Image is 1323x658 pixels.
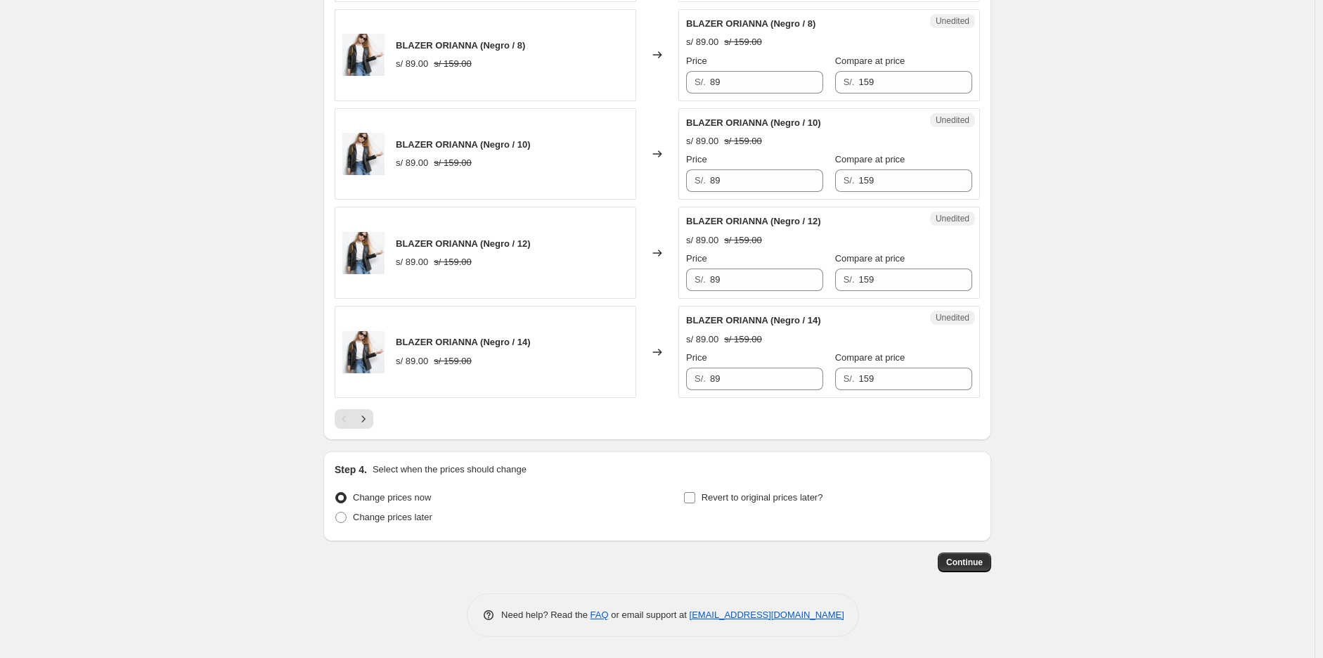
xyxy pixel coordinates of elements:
[342,331,385,373] img: Y2A0214_80x.png
[396,139,531,150] span: BLAZER ORIANNA (Negro / 10)
[686,35,718,49] div: s/ 89.00
[396,337,531,347] span: BLAZER ORIANNA (Negro / 14)
[396,354,428,368] div: s/ 89.00
[686,154,707,164] span: Price
[354,409,373,429] button: Next
[946,557,983,568] span: Continue
[844,274,855,285] span: S/.
[686,352,707,363] span: Price
[835,56,905,66] span: Compare at price
[695,274,706,285] span: S/.
[938,553,991,572] button: Continue
[353,512,432,522] span: Change prices later
[844,77,855,87] span: S/.
[373,463,527,477] p: Select when the prices should change
[695,175,706,186] span: S/.
[396,255,428,269] div: s/ 89.00
[686,134,718,148] div: s/ 89.00
[686,117,821,128] span: BLAZER ORIANNA (Negro / 10)
[686,56,707,66] span: Price
[844,373,855,384] span: S/.
[335,409,373,429] nav: Pagination
[936,312,969,323] span: Unedited
[695,373,706,384] span: S/.
[396,238,531,249] span: BLAZER ORIANNA (Negro / 12)
[686,315,821,325] span: BLAZER ORIANNA (Negro / 14)
[342,34,385,76] img: Y2A0214_80x.png
[844,175,855,186] span: S/.
[396,40,525,51] span: BLAZER ORIANNA (Negro / 8)
[686,333,718,347] div: s/ 89.00
[724,233,762,247] strike: s/ 159.00
[342,232,385,274] img: Y2A0214_80x.png
[724,134,762,148] strike: s/ 159.00
[501,609,590,620] span: Need help? Read the
[434,156,472,170] strike: s/ 159.00
[353,492,431,503] span: Change prices now
[590,609,609,620] a: FAQ
[835,253,905,264] span: Compare at price
[686,233,718,247] div: s/ 89.00
[724,333,762,347] strike: s/ 159.00
[609,609,690,620] span: or email support at
[434,57,472,71] strike: s/ 159.00
[936,15,969,27] span: Unedited
[396,57,428,71] div: s/ 89.00
[434,255,472,269] strike: s/ 159.00
[690,609,844,620] a: [EMAIL_ADDRESS][DOMAIN_NAME]
[396,156,428,170] div: s/ 89.00
[335,463,367,477] h2: Step 4.
[342,133,385,175] img: Y2A0214_80x.png
[702,492,823,503] span: Revert to original prices later?
[686,18,815,29] span: BLAZER ORIANNA (Negro / 8)
[434,354,472,368] strike: s/ 159.00
[724,35,762,49] strike: s/ 159.00
[936,115,969,126] span: Unedited
[936,213,969,224] span: Unedited
[686,216,821,226] span: BLAZER ORIANNA (Negro / 12)
[835,154,905,164] span: Compare at price
[695,77,706,87] span: S/.
[686,253,707,264] span: Price
[835,352,905,363] span: Compare at price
